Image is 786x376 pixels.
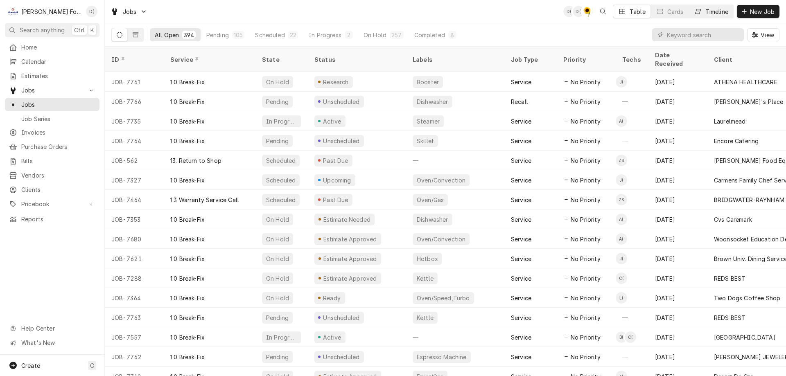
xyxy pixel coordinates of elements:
[5,23,99,37] button: Search anythingCtrlK
[648,308,707,327] div: [DATE]
[322,78,350,86] div: Research
[648,92,707,111] div: [DATE]
[21,324,95,333] span: Help Center
[571,117,601,126] span: No Priority
[573,6,584,17] div: D(
[105,288,164,308] div: JOB-7364
[5,55,99,68] a: Calendar
[511,176,531,185] div: Service
[170,274,205,283] div: 1.0 Break-Fix
[123,7,137,16] span: Jobs
[648,170,707,190] div: [DATE]
[7,6,19,17] div: M
[667,7,684,16] div: Cards
[346,31,351,39] div: 2
[571,274,601,283] span: No Priority
[322,137,361,145] div: Unscheduled
[5,69,99,83] a: Estimates
[21,157,95,165] span: Bills
[21,43,95,52] span: Home
[265,97,289,106] div: Pending
[105,92,164,111] div: JOB-7766
[571,333,601,342] span: No Priority
[5,197,99,211] a: Go to Pricebook
[571,215,601,224] span: No Priority
[616,76,627,88] div: James Lunney (128)'s Avatar
[5,154,99,168] a: Bills
[5,112,99,126] a: Job Series
[571,156,601,165] span: No Priority
[573,6,584,17] div: David Testa (92)'s Avatar
[714,97,783,106] div: [PERSON_NAME]'s Place
[364,31,386,39] div: On Hold
[5,336,99,349] a: Go to What's New
[21,185,95,194] span: Clients
[616,92,648,111] div: —
[416,353,468,361] div: Espresso Machine
[265,196,296,204] div: Scheduled
[616,331,627,343] div: Brett Haworth (129)'s Avatar
[5,169,99,182] a: Vendors
[21,338,95,347] span: What's New
[21,142,95,151] span: Purchase Orders
[714,274,745,283] div: REDS BEST
[416,235,466,243] div: Oven/Convection
[184,31,194,39] div: 394
[170,137,205,145] div: 1.0 Break-Fix
[450,31,455,39] div: 8
[416,137,435,145] div: Skillet
[616,272,627,284] div: Chris Branca (99)'s Avatar
[747,28,779,41] button: View
[416,215,449,224] div: Dishwasher
[511,294,531,302] div: Service
[416,97,449,106] div: Dishwasher
[616,194,627,205] div: Zz Pending No Schedule's Avatar
[648,111,707,131] div: [DATE]
[322,274,378,283] div: Estimate Approved
[111,55,156,64] div: ID
[265,235,290,243] div: On Hold
[21,72,95,80] span: Estimates
[90,26,94,34] span: K
[416,196,445,204] div: Oven/Gas
[170,235,205,243] div: 1.0 Break-Fix
[714,333,776,342] div: [GEOGRAPHIC_DATA]
[105,111,164,131] div: JOB-7735
[616,214,627,225] div: Andy Christopoulos (121)'s Avatar
[21,115,95,123] span: Job Series
[5,41,99,54] a: Home
[616,233,627,245] div: Andy Christopoulos (121)'s Avatar
[107,5,151,18] a: Go to Jobs
[511,353,531,361] div: Service
[170,55,247,64] div: Service
[322,156,350,165] div: Past Due
[105,151,164,170] div: JOB-562
[206,31,229,39] div: Pending
[322,254,378,263] div: Estimate Approved
[511,117,531,126] div: Service
[322,117,342,126] div: Active
[616,272,627,284] div: C(
[234,31,243,39] div: 105
[170,353,205,361] div: 1.0 Break-Fix
[105,268,164,288] div: JOB-7288
[616,253,627,264] div: Jose DeMelo (37)'s Avatar
[714,117,746,126] div: Laurelmead
[616,155,627,166] div: Zz Pending No Schedule's Avatar
[648,151,707,170] div: [DATE]
[622,55,642,64] div: Techs
[322,97,361,106] div: Unscheduled
[616,76,627,88] div: J(
[416,294,471,302] div: Oven/Speed,Turbo
[170,313,205,322] div: 1.0 Break-Fix
[416,254,439,263] div: Hotbox
[616,308,648,327] div: —
[7,6,19,17] div: Marshall Food Equipment Service's Avatar
[170,333,205,342] div: 1.0 Break-Fix
[648,288,707,308] div: [DATE]
[616,253,627,264] div: J(
[265,137,289,145] div: Pending
[748,7,776,16] span: New Job
[262,55,301,64] div: State
[571,235,601,243] span: No Priority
